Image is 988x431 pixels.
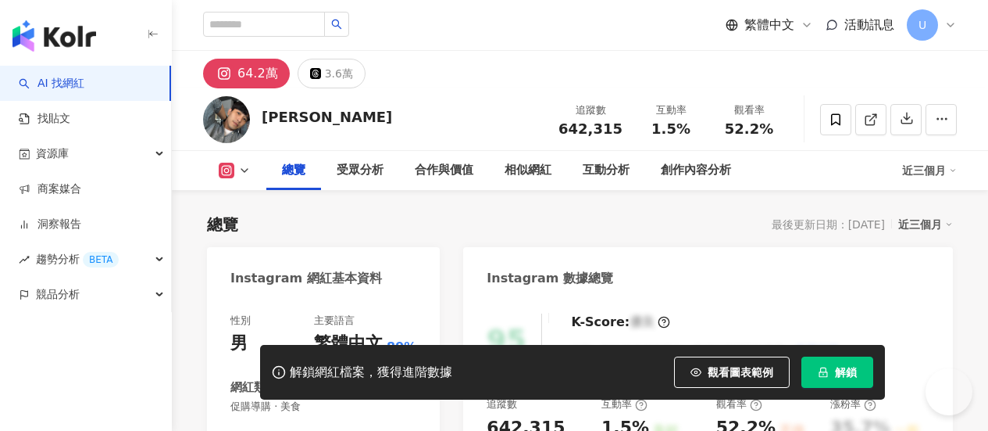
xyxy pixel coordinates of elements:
div: K-Score : [571,314,670,331]
button: 64.2萬 [203,59,290,88]
span: 642,315 [558,120,622,137]
div: 互動率 [641,102,701,118]
div: 受眾分析 [337,161,383,180]
button: 解鎖 [801,357,873,388]
a: 找貼文 [19,111,70,127]
span: search [331,19,342,30]
span: 52.2% [725,121,773,137]
div: Instagram 數據總覽 [487,270,613,287]
img: logo [12,20,96,52]
div: 合作與價值 [415,161,473,180]
span: 解鎖 [835,366,857,379]
div: 總覽 [282,161,305,180]
div: 64.2萬 [237,63,278,84]
a: searchAI 找網紅 [19,76,84,92]
div: 觀看率 [719,102,779,118]
div: 追蹤數 [487,397,517,411]
div: 總覽 [207,214,238,235]
span: 1.5% [651,121,690,137]
div: 解鎖網紅檔案，獲得進階數據 [290,365,452,381]
a: 洞察報告 [19,217,81,232]
button: 3.6萬 [298,59,366,88]
div: 追蹤數 [558,102,622,118]
span: 趨勢分析 [36,242,119,277]
div: Instagram 網紅基本資料 [230,270,382,287]
div: 近三個月 [898,214,953,235]
div: 觀看率 [716,397,762,411]
span: rise [19,254,30,265]
div: 繁體中文 [314,332,383,356]
span: 促購導購 · 美食 [230,400,416,414]
span: 觀看圖表範例 [708,366,773,379]
div: 互動率 [601,397,647,411]
div: 相似網紅 [505,161,551,180]
span: 89% [387,339,416,356]
span: 資源庫 [36,136,69,171]
span: 活動訊息 [844,17,894,32]
div: 近三個月 [902,158,957,183]
span: lock [818,367,829,378]
span: U [918,16,926,34]
div: [PERSON_NAME] [262,107,392,127]
div: 性別 [230,314,251,328]
div: 漲粉率 [830,397,876,411]
div: 互動分析 [583,161,630,180]
a: 商案媒合 [19,181,81,197]
div: 男 [230,332,248,356]
div: 3.6萬 [325,63,353,84]
div: 最後更新日期：[DATE] [772,218,885,231]
button: 觀看圖表範例 [674,357,790,388]
span: 競品分析 [36,277,80,312]
span: 繁體中文 [744,16,794,34]
div: BETA [83,252,119,268]
img: KOL Avatar [203,96,250,143]
div: 主要語言 [314,314,355,328]
div: 創作內容分析 [661,161,731,180]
